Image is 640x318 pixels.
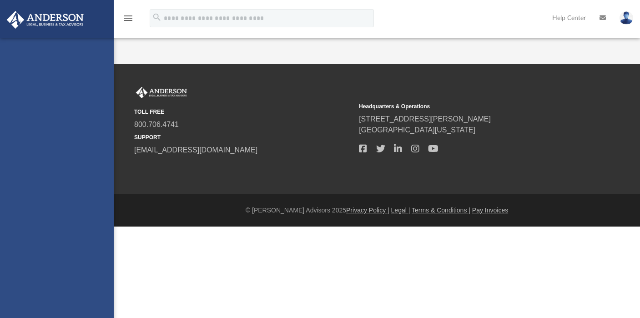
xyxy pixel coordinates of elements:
img: Anderson Advisors Platinum Portal [4,11,86,29]
i: search [152,12,162,22]
a: Pay Invoices [472,207,508,214]
a: [EMAIL_ADDRESS][DOMAIN_NAME] [134,146,257,154]
a: Terms & Conditions | [412,207,470,214]
a: [GEOGRAPHIC_DATA][US_STATE] [359,126,475,134]
i: menu [123,13,134,24]
a: [STREET_ADDRESS][PERSON_NAME] [359,115,491,123]
a: menu [123,17,134,24]
img: User Pic [620,11,633,25]
small: TOLL FREE [134,108,353,116]
small: Headquarters & Operations [359,102,577,111]
a: 800.706.4741 [134,121,179,128]
div: © [PERSON_NAME] Advisors 2025 [114,206,640,215]
a: Legal | [391,207,410,214]
small: SUPPORT [134,133,353,141]
img: Anderson Advisors Platinum Portal [134,87,189,99]
a: Privacy Policy | [346,207,389,214]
